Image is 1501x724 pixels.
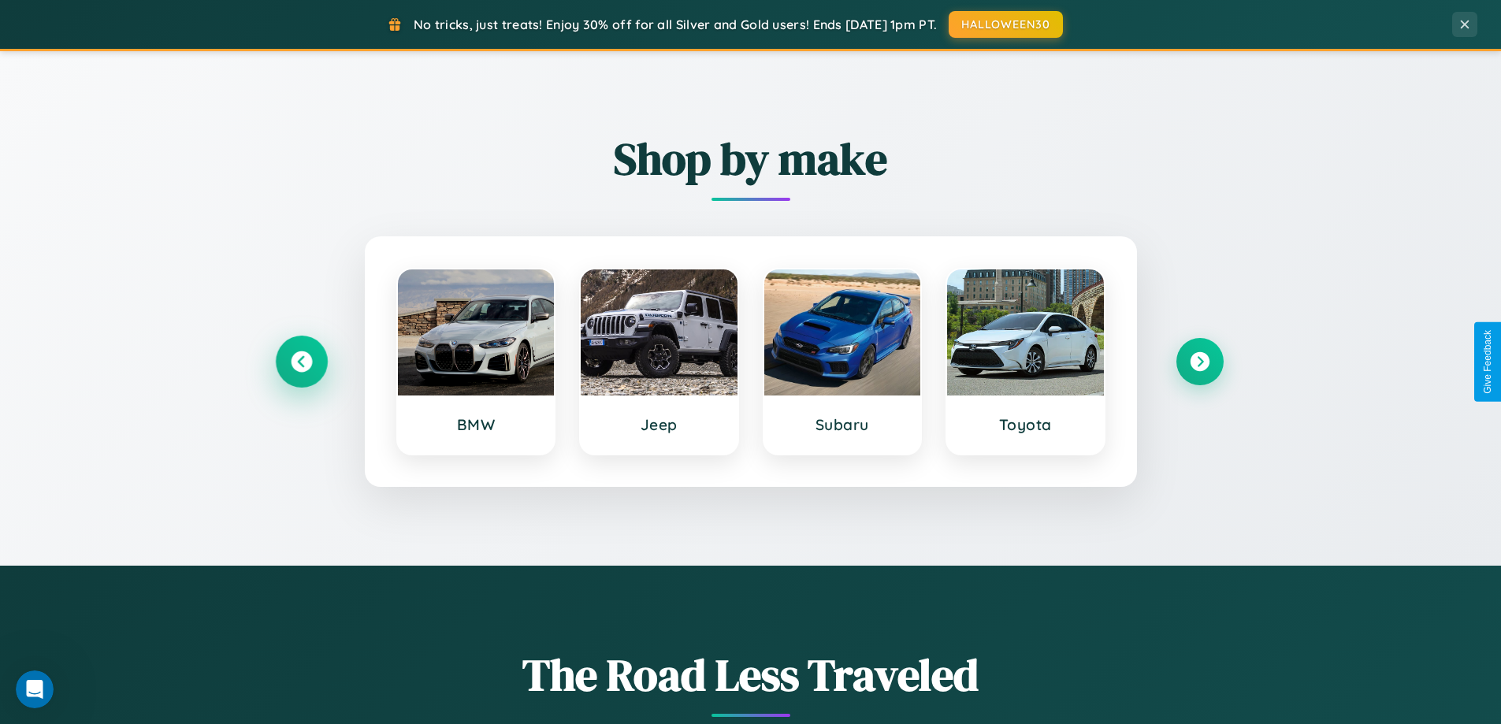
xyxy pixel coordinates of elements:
[414,415,539,434] h3: BMW
[1482,330,1493,394] div: Give Feedback
[16,670,54,708] iframe: Intercom live chat
[780,415,905,434] h3: Subaru
[278,644,1224,705] h1: The Road Less Traveled
[414,17,937,32] span: No tricks, just treats! Enjoy 30% off for all Silver and Gold users! Ends [DATE] 1pm PT.
[278,128,1224,189] h2: Shop by make
[596,415,722,434] h3: Jeep
[949,11,1063,38] button: HALLOWEEN30
[963,415,1088,434] h3: Toyota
